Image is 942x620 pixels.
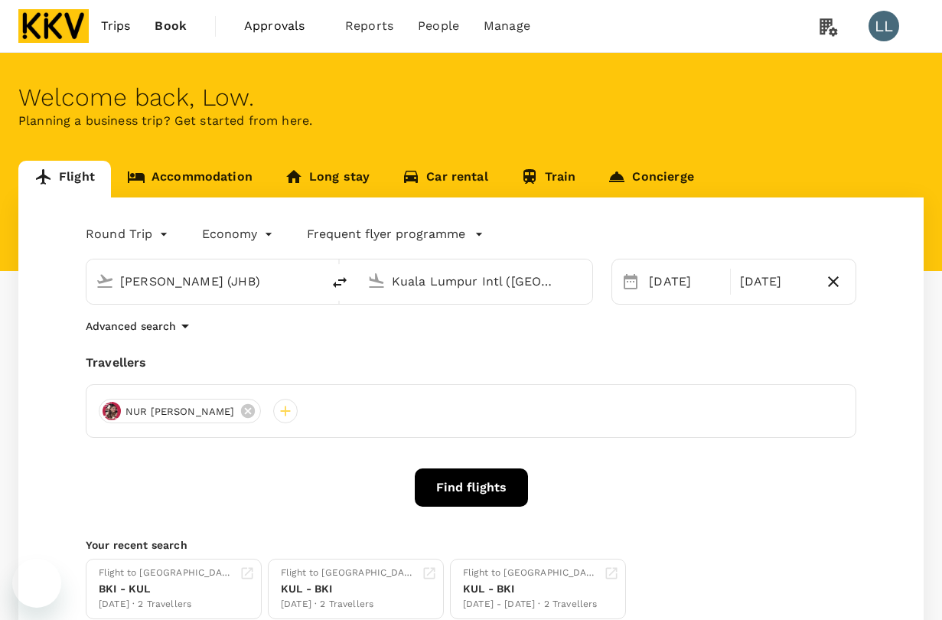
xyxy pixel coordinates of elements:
a: Concierge [592,161,709,197]
a: Accommodation [111,161,269,197]
div: Travellers [86,354,856,372]
div: Round Trip [86,222,171,246]
div: NUR [PERSON_NAME] [99,399,261,423]
div: [DATE] - [DATE] · 2 Travellers [463,597,598,612]
div: [DATE] · 2 Travellers [281,597,416,612]
div: LL [869,11,899,41]
div: Flight to [GEOGRAPHIC_DATA] [281,566,416,581]
span: People [418,17,459,35]
span: NUR [PERSON_NAME] [116,404,244,419]
iframe: Button to launch messaging window [12,559,61,608]
input: Going to [392,269,561,293]
p: Frequent flyer programme [307,225,465,243]
div: [DATE] [643,266,726,297]
div: BKI - KUL [99,581,233,597]
a: Car rental [386,161,504,197]
span: Book [155,17,187,35]
span: Trips [101,17,131,35]
button: Frequent flyer programme [307,225,484,243]
button: Advanced search [86,317,194,335]
span: Approvals [244,17,321,35]
div: Flight to [GEOGRAPHIC_DATA] [463,566,598,581]
span: Manage [484,17,530,35]
div: Welcome back , Low . [18,83,924,112]
button: Find flights [415,468,528,507]
div: KUL - BKI [281,581,416,597]
button: Open [311,279,314,282]
div: Economy [202,222,276,246]
div: [DATE] · 2 Travellers [99,597,233,612]
button: delete [321,264,358,301]
p: Advanced search [86,318,176,334]
input: Depart from [120,269,289,293]
button: Open [582,279,585,282]
a: Train [504,161,592,197]
a: Long stay [269,161,386,197]
img: avatar-6895c573987db.jpeg [103,402,121,420]
p: Planning a business trip? Get started from here. [18,112,924,130]
a: Flight [18,161,111,197]
div: [DATE] [734,266,817,297]
div: Flight to [GEOGRAPHIC_DATA] [99,566,233,581]
div: KUL - BKI [463,581,598,597]
span: Reports [345,17,393,35]
p: Your recent search [86,537,856,553]
img: KKV Supply Chain Sdn Bhd [18,9,89,43]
